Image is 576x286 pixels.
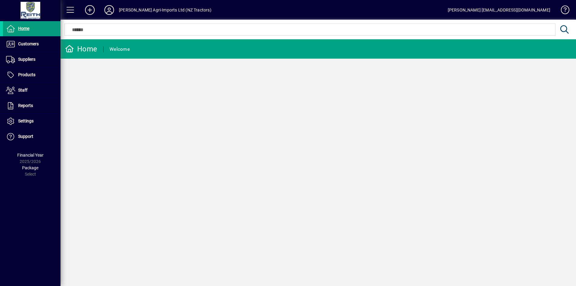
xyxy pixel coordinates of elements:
[3,98,61,113] a: Reports
[556,1,568,21] a: Knowledge Base
[80,5,100,15] button: Add
[3,83,61,98] a: Staff
[3,52,61,67] a: Suppliers
[17,153,44,158] span: Financial Year
[18,134,33,139] span: Support
[448,5,550,15] div: [PERSON_NAME] [EMAIL_ADDRESS][DOMAIN_NAME]
[3,114,61,129] a: Settings
[3,129,61,144] a: Support
[18,57,35,62] span: Suppliers
[100,5,119,15] button: Profile
[3,37,61,52] a: Customers
[18,88,28,93] span: Staff
[18,26,29,31] span: Home
[110,44,130,54] div: Welcome
[18,119,34,123] span: Settings
[3,67,61,83] a: Products
[119,5,211,15] div: [PERSON_NAME] Agri-Imports Ltd (NZ Tractors)
[18,103,33,108] span: Reports
[65,44,97,54] div: Home
[22,165,38,170] span: Package
[18,41,39,46] span: Customers
[18,72,35,77] span: Products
